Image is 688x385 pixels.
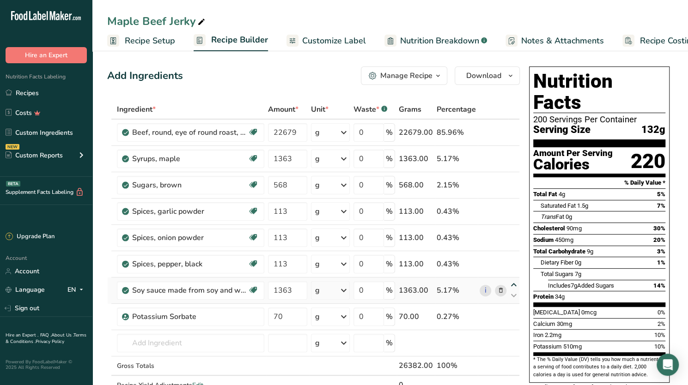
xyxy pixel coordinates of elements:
div: Potassium Sorbate [132,311,248,322]
div: 113.00 [399,206,433,217]
span: Cholesterol [533,225,565,232]
a: FAQ . [40,332,51,338]
div: Manage Recipe [380,70,432,81]
a: Hire an Expert . [6,332,38,338]
span: Ingredient [117,104,156,115]
span: 20% [653,236,665,243]
span: Percentage [437,104,476,115]
a: Customize Label [286,30,366,51]
span: 2.2mg [545,331,561,338]
span: 0% [658,309,665,316]
div: g [315,206,320,217]
span: 7g [571,282,577,289]
a: Recipe Builder [194,30,268,52]
span: 9g [587,248,593,255]
span: Iron [533,331,543,338]
i: Trans [541,213,556,220]
span: Recipe Builder [211,34,268,46]
div: Gross Totals [117,361,264,371]
span: Total Carbohydrate [533,248,585,255]
div: 113.00 [399,232,433,243]
div: g [315,285,320,296]
div: Amount Per Serving [533,149,613,158]
span: Total Sugars [541,271,573,277]
div: Calories [533,158,613,171]
button: Download [455,66,520,85]
span: 450mg [555,236,573,243]
div: g [315,311,320,322]
div: 0.27% [437,311,476,322]
div: BETA [6,181,20,186]
div: Custom Reports [6,150,63,160]
a: Nutrition Breakdown [384,30,487,51]
div: g [315,153,320,164]
button: Manage Recipe [361,66,447,85]
span: [MEDICAL_DATA] [533,309,580,316]
span: 7% [657,202,665,209]
span: Dietary Fiber [541,259,573,266]
span: 30% [653,225,665,232]
div: 100% [437,360,476,371]
button: Hire an Expert [6,47,87,63]
div: g [315,337,320,349]
span: Fat [541,213,564,220]
span: 1% [657,259,665,266]
span: Download [466,70,501,81]
div: g [315,180,320,191]
div: Powered By FoodLabelMaker © 2025 All Rights Reserved [6,359,87,370]
div: Add Ingredients [107,68,183,84]
div: 0.43% [437,259,476,270]
span: Saturated Fat [541,202,576,209]
div: 85.96% [437,127,476,138]
div: Syrups, maple [132,153,248,164]
div: 220 [631,149,665,174]
div: Maple Beef Jerky [107,13,207,30]
div: g [315,259,320,270]
span: Unit [311,104,329,115]
span: Grams [399,104,421,115]
span: 510mg [563,343,582,350]
div: Spices, garlic powder [132,206,248,217]
span: 4g [559,191,565,198]
div: Waste [353,104,387,115]
input: Add Ingredient [117,334,264,352]
span: Calcium [533,320,555,327]
span: 10% [654,343,665,350]
span: 132g [641,124,665,136]
span: Potassium [533,343,562,350]
h1: Nutrition Facts [533,71,665,113]
span: Notes & Attachments [521,35,604,47]
div: 113.00 [399,259,433,270]
div: 0.43% [437,206,476,217]
span: Total Fat [533,191,557,198]
span: 90mg [566,225,582,232]
a: Terms & Conditions . [6,332,86,345]
div: 26382.00 [399,360,433,371]
span: Serving Size [533,124,591,136]
div: EN [67,284,87,295]
div: Sugars, brown [132,180,248,191]
span: Customize Label [302,35,366,47]
a: Privacy Policy [36,338,64,345]
span: 5% [657,191,665,198]
div: g [315,127,320,138]
span: 0mcg [581,309,597,316]
span: Includes Added Sugars [548,282,614,289]
a: About Us . [51,332,73,338]
span: 10% [654,331,665,338]
span: Nutrition Breakdown [400,35,479,47]
span: 3% [657,248,665,255]
div: 1363.00 [399,285,433,296]
div: 200 Servings Per Container [533,115,665,124]
div: 5.17% [437,285,476,296]
div: 568.00 [399,180,433,191]
div: NEW [6,144,19,150]
div: 0.43% [437,232,476,243]
div: 2.15% [437,180,476,191]
a: i [480,285,491,296]
span: Sodium [533,236,554,243]
span: 0g [575,259,581,266]
div: Spices, onion powder [132,232,248,243]
span: 14% [653,282,665,289]
span: 2% [658,320,665,327]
